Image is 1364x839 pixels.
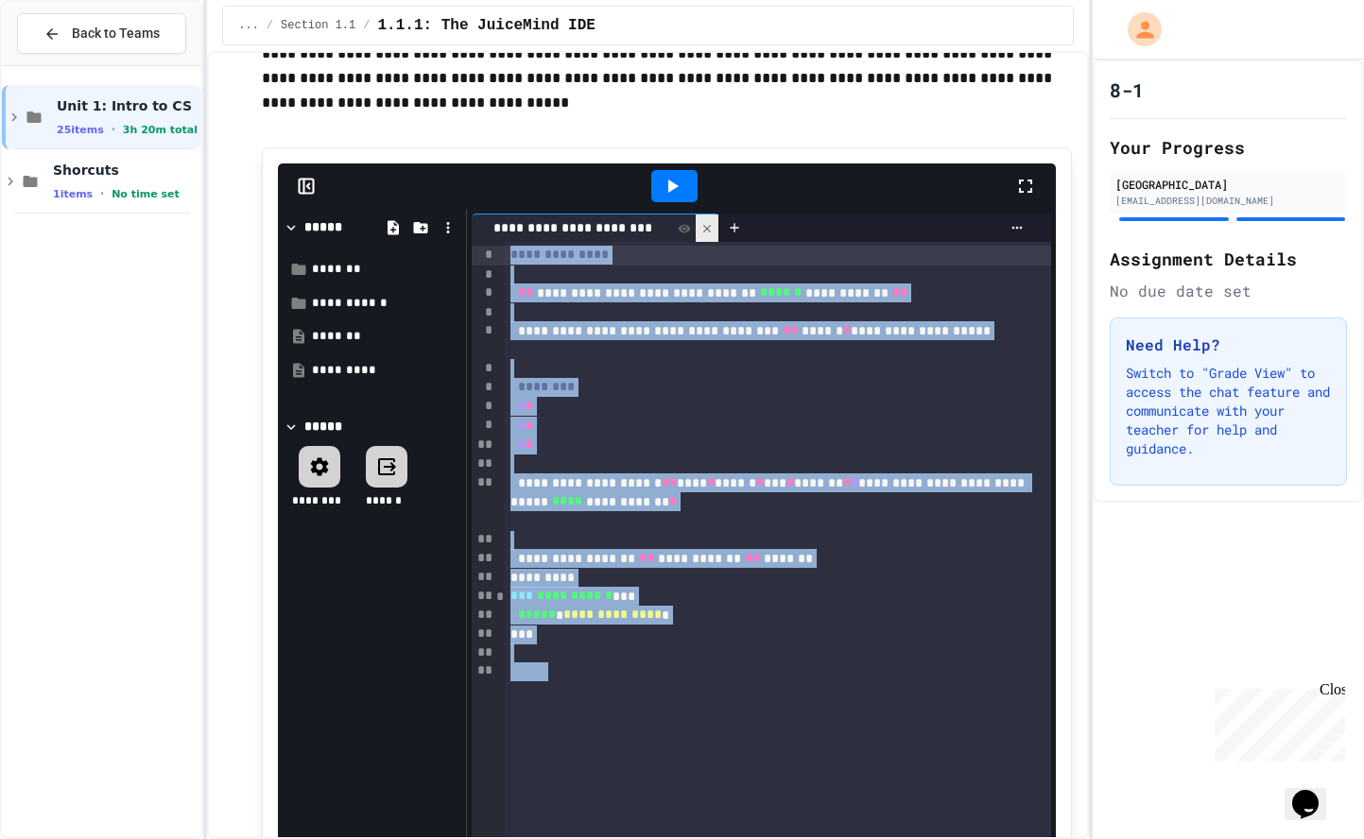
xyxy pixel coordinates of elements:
[1285,763,1345,820] iframe: chat widget
[123,124,198,136] span: 3h 20m total
[363,18,370,33] span: /
[1108,8,1166,51] div: My Account
[112,122,115,137] span: •
[281,18,355,33] span: Section 1.1
[72,24,160,43] span: Back to Teams
[1126,334,1331,356] h3: Need Help?
[57,97,198,114] span: Unit 1: Intro to CS
[1126,364,1331,458] p: Switch to "Grade View" to access the chat feature and communicate with your teacher for help and ...
[112,188,180,200] span: No time set
[1115,194,1341,208] div: [EMAIL_ADDRESS][DOMAIN_NAME]
[57,124,104,136] span: 25 items
[267,18,273,33] span: /
[238,18,259,33] span: ...
[1115,176,1341,193] div: [GEOGRAPHIC_DATA]
[1110,134,1347,161] h2: Your Progress
[8,8,130,120] div: Chat with us now!Close
[53,162,198,179] span: Shorcuts
[53,188,93,200] span: 1 items
[1110,280,1347,302] div: No due date set
[1110,77,1144,103] h1: 8-1
[100,186,104,201] span: •
[377,14,595,37] span: 1.1.1: The JuiceMind IDE
[1207,681,1345,762] iframe: chat widget
[1110,246,1347,272] h2: Assignment Details
[17,13,186,54] button: Back to Teams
